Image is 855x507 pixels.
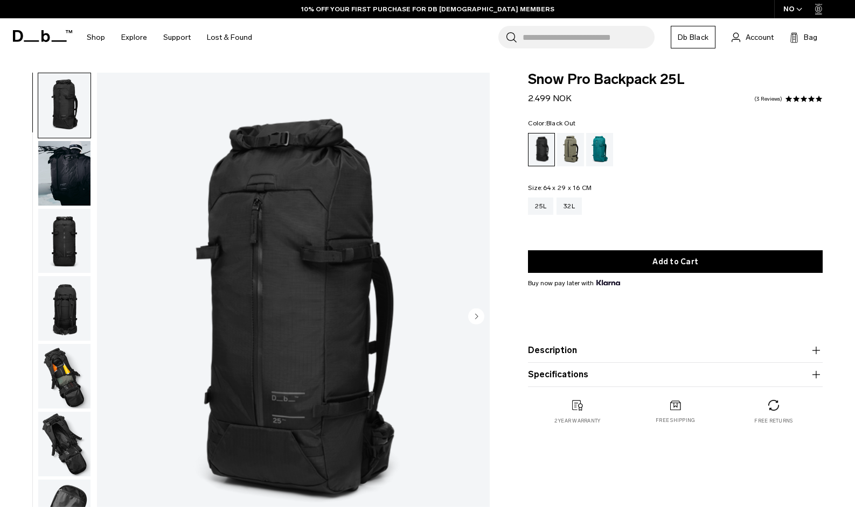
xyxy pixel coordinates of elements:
button: Snow Pro Backpack 25L Black Out [38,343,91,409]
button: Next slide [468,308,484,327]
button: Snow Pro Backpack 25L Black Out [38,276,91,341]
a: 3 reviews [754,96,782,102]
a: 10% OFF YOUR FIRST PURCHASE FOR DB [DEMOGRAPHIC_DATA] MEMBERS [301,4,554,14]
button: Snow Pro Backpack 25L Black Out [38,208,91,274]
span: 2.499 NOK [528,93,572,103]
button: Snow Pro Backpack 25L Black Out [38,73,91,138]
legend: Color: [528,120,575,126]
p: Free shipping [656,417,695,424]
span: Black Out [546,119,575,127]
img: Snow Pro Backpack 25L Black Out [38,276,91,341]
img: Snow Pro Backpack 25L Black Out [38,344,91,409]
img: Snow Pro Backpack 25L Black Out [38,209,91,273]
a: Midnight Teal [586,133,613,166]
button: Snow Pro Backpack 25L Black Out [38,140,91,206]
p: Free returns [754,417,793,425]
a: Lost & Found [207,18,252,57]
a: 32L [557,198,582,215]
a: Black Out [528,133,555,166]
img: Snow Pro Backpack 25L Black Out [38,412,91,476]
a: Explore [121,18,147,57]
p: 2 year warranty [554,417,601,425]
img: {"height" => 20, "alt" => "Klarna"} [596,280,620,285]
a: Account [732,31,774,44]
button: Bag [790,31,817,44]
button: Snow Pro Backpack 25L Black Out [38,411,91,477]
nav: Main Navigation [79,18,260,57]
span: Snow Pro Backpack 25L [528,73,823,87]
img: Snow Pro Backpack 25L Black Out [38,73,91,138]
span: Account [746,32,774,43]
a: Shop [87,18,105,57]
a: 25L [528,198,553,215]
span: Buy now pay later with [528,278,620,288]
a: Support [163,18,191,57]
legend: Size: [528,185,592,191]
span: 64 x 29 x 16 CM [543,184,592,192]
img: Snow Pro Backpack 25L Black Out [38,141,91,206]
a: Mash Green [557,133,584,166]
a: Db Black [671,26,715,48]
button: Specifications [528,368,823,381]
button: Description [528,344,823,357]
span: Bag [804,32,817,43]
button: Add to Cart [528,250,823,273]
